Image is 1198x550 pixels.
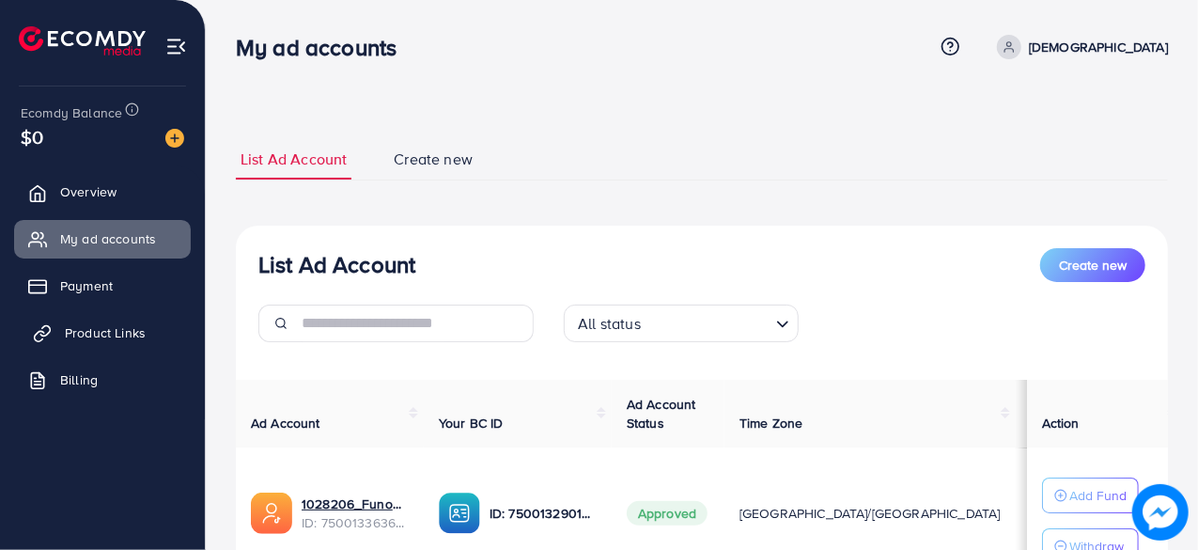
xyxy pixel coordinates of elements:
h3: My ad accounts [236,34,412,61]
span: Ecomdy Balance [21,103,122,122]
span: Create new [394,149,473,170]
button: Create new [1040,248,1145,282]
div: <span class='underline'>1028206_Funoon Frag_1746261086532</span></br>7500133636839047175 [302,495,409,533]
span: Action [1042,414,1080,432]
span: Ad Account Status [627,395,696,432]
span: My ad accounts [60,229,156,248]
img: logo [19,26,146,55]
p: [DEMOGRAPHIC_DATA] [1029,36,1168,58]
a: Overview [14,173,191,211]
p: ID: 7500132901024186375 [490,502,597,525]
p: Add Fund [1069,484,1127,507]
a: Product Links [14,314,191,352]
a: [DEMOGRAPHIC_DATA] [989,35,1168,59]
a: Payment [14,267,191,305]
img: menu [165,36,187,57]
span: Time Zone [739,414,802,432]
span: [GEOGRAPHIC_DATA]/[GEOGRAPHIC_DATA] [739,504,1001,523]
span: $0 [21,123,43,150]
span: List Ad Account [241,149,347,170]
input: Search for option [646,306,769,338]
img: ic-ads-acc.e4c84228.svg [251,493,292,534]
img: image [165,129,184,148]
div: Search for option [564,305,799,342]
button: Add Fund [1042,478,1139,513]
span: Create new [1059,256,1127,275]
span: Ad Account [251,414,320,432]
a: Billing [14,361,191,399]
span: ID: 7500133636839047175 [302,513,409,532]
span: Product Links [65,323,146,342]
a: 1028206_Funoon Frag_1746261086532 [302,495,409,513]
img: ic-ba-acc.ded83a64.svg [439,493,480,534]
a: My ad accounts [14,220,191,258]
span: Approved [627,501,708,526]
span: Your BC ID [439,414,504,432]
span: Payment [60,276,113,295]
span: All status [574,310,645,338]
span: Overview [60,182,117,201]
span: Billing [60,370,98,389]
h3: List Ad Account [258,251,415,278]
img: image [1132,484,1189,541]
